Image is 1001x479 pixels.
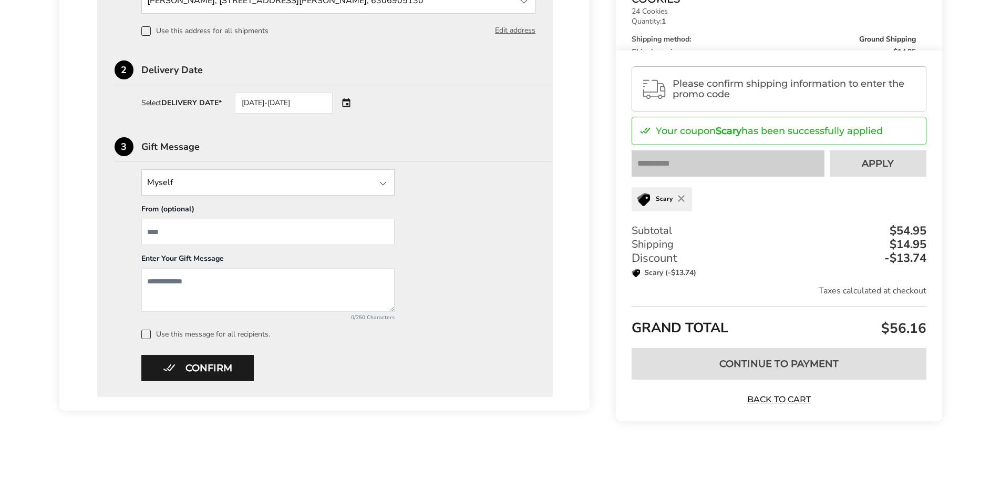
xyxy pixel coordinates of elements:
[141,65,553,75] div: Delivery Date
[115,60,133,79] div: 2
[632,224,926,238] div: Subtotal
[632,285,926,297] div: Taxes calculated at checkout
[161,98,222,108] strong: DELIVERY DATE*
[141,99,222,107] div: Select
[882,252,926,264] div: -$13.74
[742,394,816,405] a: Back to Cart
[141,204,395,219] div: From (optional)
[632,251,926,265] div: Discount
[115,137,133,156] div: 3
[235,93,333,114] div: [DATE]-[DATE]
[632,268,696,278] p: Scary (-$13.74)
[141,26,269,36] label: Use this address for all shipments
[632,348,926,380] button: Continue to Payment
[859,36,916,43] span: Ground Shipping
[632,238,926,251] div: Shipping
[862,159,894,168] span: Apply
[141,314,395,321] div: 0/250 Characters
[141,142,553,151] div: Gift Message
[495,25,535,36] button: Edit address
[141,253,395,268] div: Enter Your Gift Message
[141,268,395,312] textarea: Add a message
[893,48,916,56] span: $14.95
[830,150,926,177] button: Apply
[879,319,926,337] span: $56.16
[141,330,536,339] label: Use this message for all recipients.
[141,219,395,245] input: From
[632,18,915,25] p: Quantity:
[141,169,395,196] input: State
[632,36,915,43] div: Shipping method:
[673,78,916,99] span: Please confirm shipping information to enter the promo code
[887,225,926,237] div: $54.95
[662,16,666,26] strong: 1
[632,48,915,56] div: Shipping price:
[632,306,926,340] div: GRAND TOTAL
[887,239,926,250] div: $14.95
[141,355,254,381] button: Confirm button
[656,126,883,136] p: Your coupon has been successfully applied
[632,8,915,15] p: 24 Cookies
[716,125,741,137] strong: Scary
[632,187,692,211] div: Scary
